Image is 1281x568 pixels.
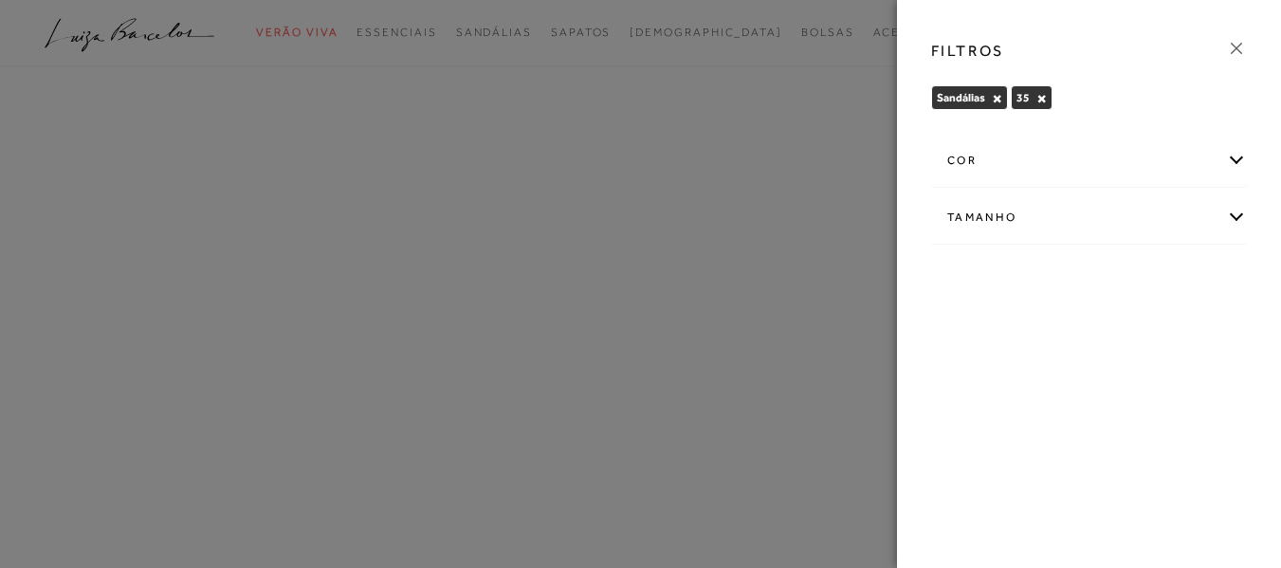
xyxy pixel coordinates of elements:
[931,40,1004,62] h3: FILTROS
[937,91,985,104] span: Sandálias
[992,92,1002,105] button: Sandálias Close
[1016,91,1030,104] span: 35
[1036,92,1047,105] button: 35 Close
[932,136,1246,186] div: cor
[932,192,1246,243] div: Tamanho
